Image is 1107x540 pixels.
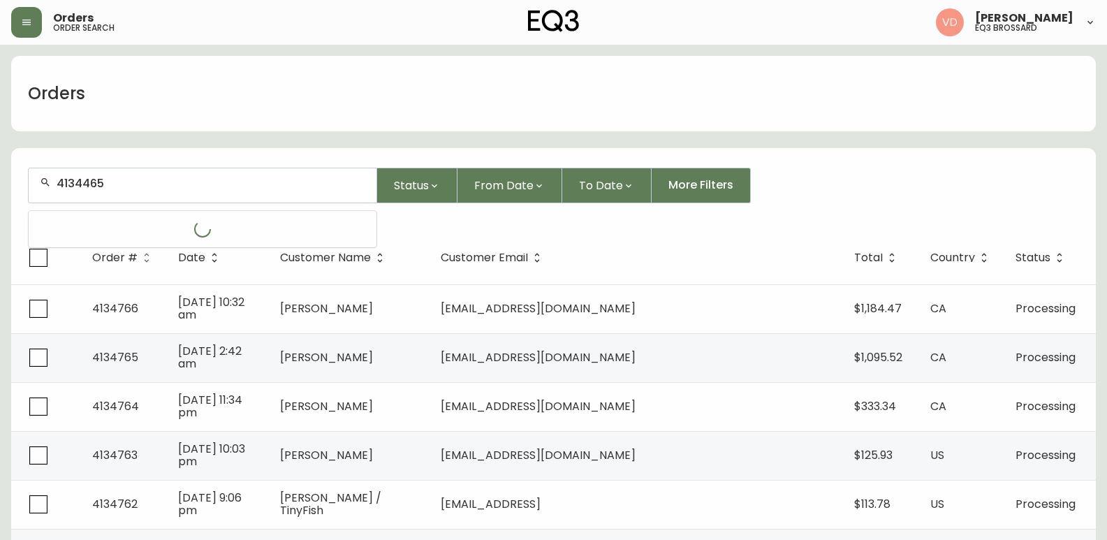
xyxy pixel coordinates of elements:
[930,447,944,463] span: US
[930,496,944,512] span: US
[854,398,896,414] span: $333.34
[280,349,373,365] span: [PERSON_NAME]
[178,343,242,372] span: [DATE] 2:42 am
[854,300,902,316] span: $1,184.47
[92,349,138,365] span: 4134765
[930,398,946,414] span: CA
[668,177,733,193] span: More Filters
[53,13,94,24] span: Orders
[579,177,623,194] span: To Date
[178,294,244,323] span: [DATE] 10:32 am
[457,168,562,203] button: From Date
[936,8,964,36] img: 34cbe8de67806989076631741e6a7c6b
[652,168,751,203] button: More Filters
[854,496,890,512] span: $113.78
[1016,398,1076,414] span: Processing
[441,254,528,262] span: Customer Email
[377,168,457,203] button: Status
[1016,349,1076,365] span: Processing
[562,168,652,203] button: To Date
[528,10,580,32] img: logo
[854,349,902,365] span: $1,095.52
[178,441,245,469] span: [DATE] 10:03 pm
[975,24,1037,32] h5: eq3 brossard
[1016,496,1076,512] span: Processing
[1016,300,1076,316] span: Processing
[930,254,975,262] span: Country
[930,300,946,316] span: CA
[92,251,156,264] span: Order #
[394,177,429,194] span: Status
[474,177,534,194] span: From Date
[441,398,636,414] span: [EMAIL_ADDRESS][DOMAIN_NAME]
[280,447,373,463] span: [PERSON_NAME]
[178,251,223,264] span: Date
[57,177,365,190] input: Search
[92,254,138,262] span: Order #
[92,496,138,512] span: 4134762
[854,447,893,463] span: $125.93
[92,300,138,316] span: 4134766
[92,398,139,414] span: 4134764
[854,254,883,262] span: Total
[280,300,373,316] span: [PERSON_NAME]
[930,349,946,365] span: CA
[441,349,636,365] span: [EMAIL_ADDRESS][DOMAIN_NAME]
[280,490,381,518] span: [PERSON_NAME] / TinyFish
[28,82,85,105] h1: Orders
[854,251,901,264] span: Total
[441,447,636,463] span: [EMAIL_ADDRESS][DOMAIN_NAME]
[178,490,242,518] span: [DATE] 9:06 pm
[280,254,371,262] span: Customer Name
[280,251,389,264] span: Customer Name
[441,300,636,316] span: [EMAIL_ADDRESS][DOMAIN_NAME]
[92,447,138,463] span: 4134763
[1016,251,1069,264] span: Status
[930,251,993,264] span: Country
[975,13,1073,24] span: [PERSON_NAME]
[1016,447,1076,463] span: Processing
[178,254,205,262] span: Date
[178,392,242,421] span: [DATE] 11:34 pm
[441,496,541,512] span: [EMAIL_ADDRESS]
[53,24,115,32] h5: order search
[1016,254,1050,262] span: Status
[441,251,546,264] span: Customer Email
[280,398,373,414] span: [PERSON_NAME]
